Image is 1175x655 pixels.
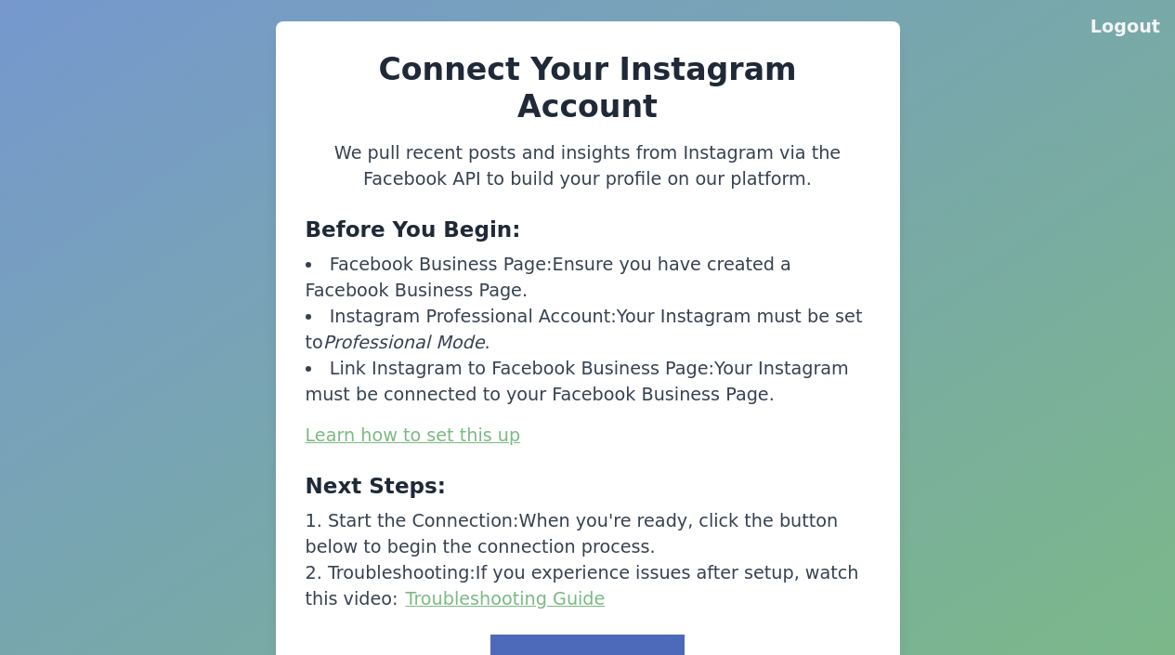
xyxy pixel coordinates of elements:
a: Learn how to set this up [306,425,521,446]
li: Ensure you have created a Facebook Business Page. [306,252,870,304]
span: Start the Connection: [328,510,519,531]
h2: Connect Your Instagram Account [306,51,870,125]
li: When you're ready, click the button below to begin the connection process. [306,508,870,560]
li: Your Instagram must be set to . [306,304,870,356]
span: Facebook Business Page: [330,254,553,275]
span: Troubleshooting: [328,562,476,583]
a: Troubleshooting Guide [406,588,606,609]
span: Link Instagram to Facebook Business Page: [330,358,714,379]
p: We pull recent posts and insights from Instagram via the Facebook API to build your profile on ou... [306,140,870,192]
span: Professional Mode [323,332,485,353]
li: Your Instagram must be connected to your Facebook Business Page. [306,356,870,408]
button: Logout [1090,14,1160,40]
h3: Before You Begin: [306,215,870,244]
span: Instagram Professional Account: [330,306,617,327]
h3: Next Steps: [306,471,870,501]
li: If you experience issues after setup, watch this video: [306,560,870,612]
